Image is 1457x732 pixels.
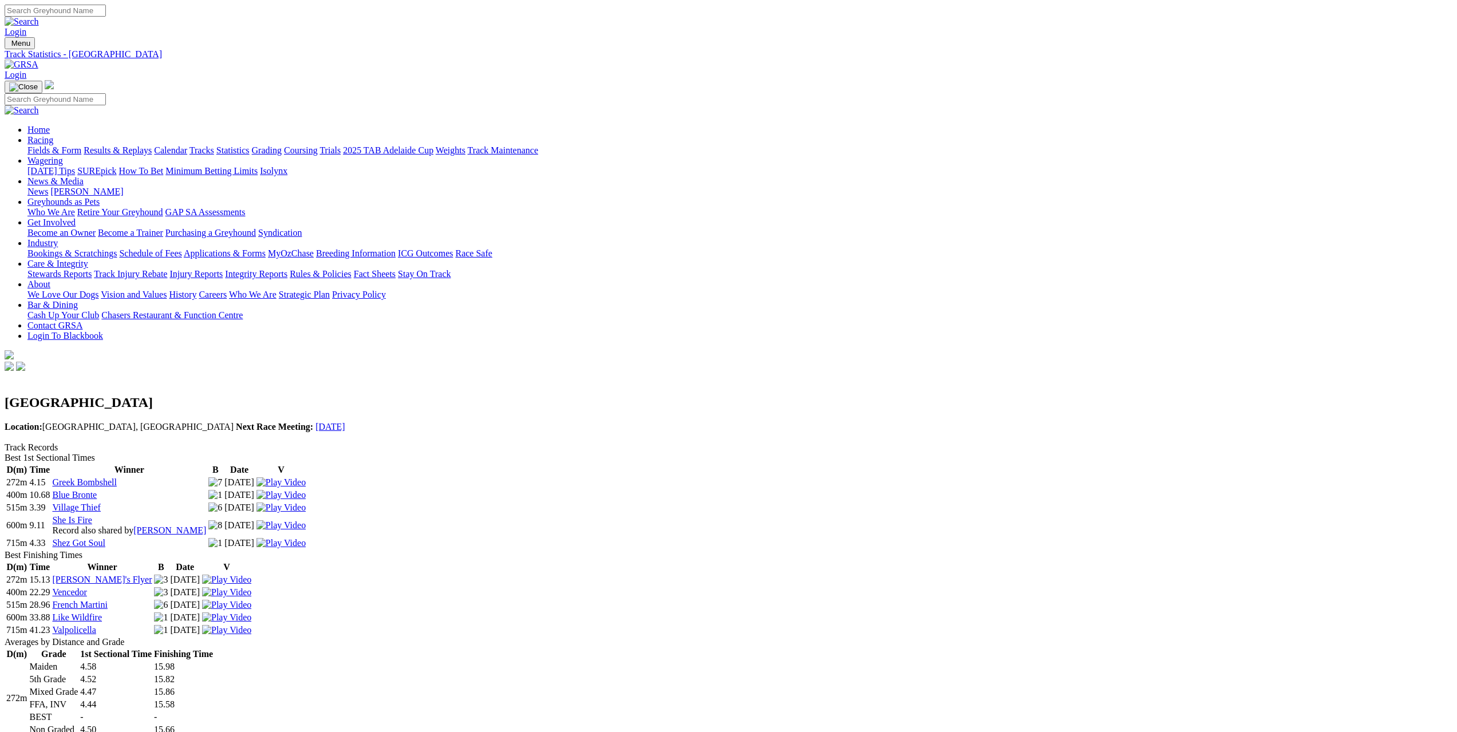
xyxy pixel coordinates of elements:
[5,422,42,432] b: Location:
[208,520,222,531] img: 8
[29,538,45,548] text: 4.33
[45,80,54,89] img: logo-grsa-white.png
[398,248,453,258] a: ICG Outcomes
[202,600,251,610] a: View replay
[6,612,27,623] td: 600m
[332,290,386,299] a: Privacy Policy
[29,612,50,622] text: 33.88
[5,17,39,27] img: Search
[258,228,302,238] a: Syndication
[50,187,123,196] a: [PERSON_NAME]
[398,269,451,279] a: Stay On Track
[80,648,152,660] th: 1st Sectional Time
[29,674,78,685] td: 5th Grade
[224,477,254,487] text: [DATE]
[80,674,152,685] td: 4.52
[153,686,214,698] td: 15.86
[84,145,152,155] a: Results & Replays
[208,538,222,548] img: 1
[6,489,27,501] td: 400m
[256,477,306,487] a: View replay
[27,187,1452,197] div: News & Media
[27,197,100,207] a: Greyhounds as Pets
[6,648,27,660] th: D(m)
[27,259,88,268] a: Care & Integrity
[224,538,254,548] text: [DATE]
[29,686,78,698] td: Mixed Grade
[29,711,78,723] td: BEST
[29,648,78,660] th: Grade
[52,515,92,525] a: She Is Fire
[436,145,465,155] a: Weights
[77,207,163,217] a: Retire Your Greyhound
[27,145,81,155] a: Fields & Form
[153,661,214,672] td: 15.98
[6,537,27,549] td: 715m
[468,145,538,155] a: Track Maintenance
[29,561,50,573] th: Time
[256,477,306,488] img: Play Video
[224,502,254,512] text: [DATE]
[27,187,48,196] a: News
[80,711,152,723] td: -
[52,625,96,635] a: Valpolicella
[52,490,97,500] a: Blue Bronte
[16,362,25,371] img: twitter.svg
[316,248,396,258] a: Breeding Information
[6,515,27,536] td: 600m
[27,166,1452,176] div: Wagering
[154,587,168,598] img: 3
[5,5,106,17] input: Search
[256,520,306,530] a: View replay
[80,661,152,672] td: 4.58
[189,145,214,155] a: Tracks
[216,145,250,155] a: Statistics
[343,145,433,155] a: 2025 TAB Adelaide Cup
[52,612,102,622] a: Like Wildfire
[101,290,167,299] a: Vision and Values
[165,166,258,176] a: Minimum Betting Limits
[27,310,1452,321] div: Bar & Dining
[6,477,27,488] td: 272m
[153,674,214,685] td: 15.82
[27,207,75,217] a: Who We Are
[52,600,107,610] a: French Martini
[27,207,1452,217] div: Greyhounds as Pets
[29,600,50,610] text: 28.96
[6,502,27,513] td: 515m
[11,39,30,48] span: Menu
[256,502,306,512] a: View replay
[260,166,287,176] a: Isolynx
[27,290,98,299] a: We Love Our Dogs
[256,538,306,548] a: View replay
[169,561,200,573] th: Date
[153,561,168,573] th: B
[5,105,39,116] img: Search
[229,290,277,299] a: Who We Are
[9,82,38,92] img: Close
[202,587,251,597] a: View replay
[202,625,251,635] a: View replay
[27,238,58,248] a: Industry
[5,395,1452,410] h2: [GEOGRAPHIC_DATA]
[5,550,1452,560] div: Best Finishing Times
[27,248,1452,259] div: Industry
[27,331,103,341] a: Login To Blackbook
[154,600,168,610] img: 6
[27,228,1452,238] div: Get Involved
[5,637,1452,647] div: Averages by Distance and Grade
[80,686,152,698] td: 4.47
[27,145,1452,156] div: Racing
[77,166,116,176] a: SUREpick
[27,269,92,279] a: Stewards Reports
[5,70,26,80] a: Login
[169,290,196,299] a: History
[52,561,152,573] th: Winner
[170,625,200,635] text: [DATE]
[5,27,26,37] a: Login
[27,269,1452,279] div: Care & Integrity
[29,502,45,512] text: 3.39
[354,269,396,279] a: Fact Sheets
[153,699,214,710] td: 15.58
[256,502,306,513] img: Play Video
